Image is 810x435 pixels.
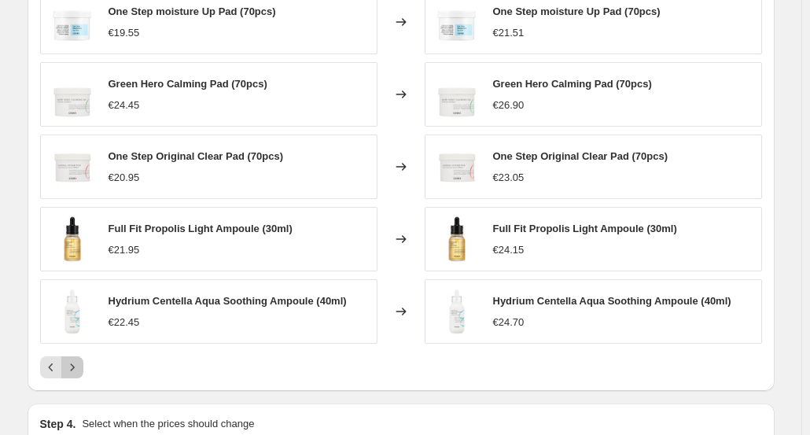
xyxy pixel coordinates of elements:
[109,150,284,162] span: One Step Original Clear Pad (70pcs)
[493,223,677,234] span: Full Fit Propolis Light Ampoule (30ml)
[109,6,276,17] span: One Step moisture Up Pad (70pcs)
[61,356,83,378] button: Next
[49,216,96,263] img: 019000000176_80x.jpg
[433,143,480,190] img: OneStepOriginalClearPadkoreanskincarenetherlands1_80x.jpg
[109,316,140,328] span: €22.45
[40,356,62,378] button: Previous
[109,27,140,39] span: €19.55
[493,99,525,111] span: €26.90
[493,244,525,256] span: €24.15
[109,171,140,183] span: €20.95
[493,27,525,39] span: €21.51
[433,71,480,118] img: Product-page-sizes_4a46ec52-9861-44c6-a210-4081d2226e88_80x.jpg
[40,356,83,378] nav: Pagination
[109,78,267,90] span: Green Hero Calming Pad (70pcs)
[109,223,293,234] span: Full Fit Propolis Light Ampoule (30ml)
[49,288,96,335] img: Product-page-sizes_5d5bc852-09c2-40d9-a0e0-8549fb919085_80x.jpg
[493,6,661,17] span: One Step moisture Up Pad (70pcs)
[49,71,96,118] img: Product-page-sizes_4a46ec52-9861-44c6-a210-4081d2226e88_80x.jpg
[40,416,76,432] h2: Step 4.
[493,78,652,90] span: Green Hero Calming Pad (70pcs)
[493,316,525,328] span: €24.70
[433,216,480,263] img: 019000000176_80x.jpg
[493,295,731,307] span: Hydrium Centella Aqua Soothing Ampoule (40ml)
[493,150,668,162] span: One Step Original Clear Pad (70pcs)
[109,295,347,307] span: Hydrium Centella Aqua Soothing Ampoule (40ml)
[82,416,254,432] p: Select when the prices should change
[49,143,96,190] img: OneStepOriginalClearPadkoreanskincarenetherlands1_80x.jpg
[109,99,140,111] span: €24.45
[493,171,525,183] span: €23.05
[433,288,480,335] img: Product-page-sizes_5d5bc852-09c2-40d9-a0e0-8549fb919085_80x.jpg
[109,244,140,256] span: €21.95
